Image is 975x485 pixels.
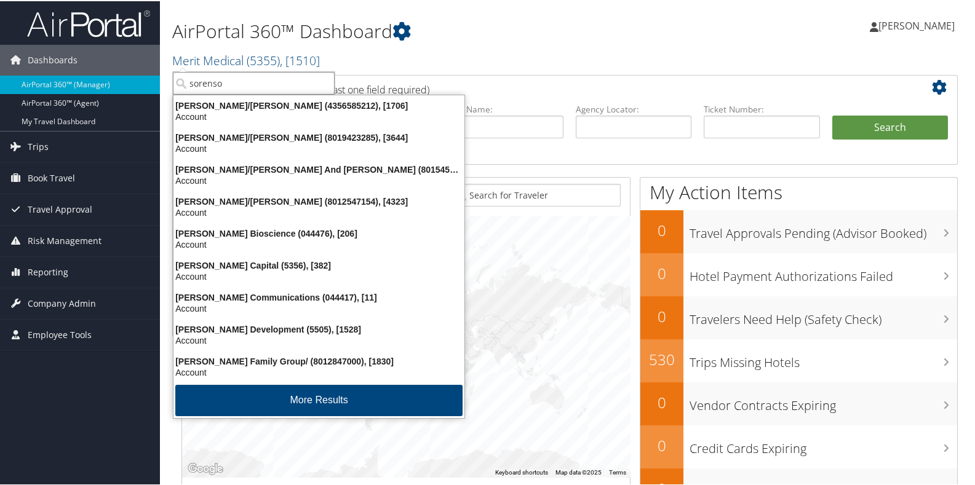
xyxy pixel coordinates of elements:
span: Reporting [28,256,68,286]
a: 0Travelers Need Help (Safety Check) [640,295,957,338]
h3: Vendor Contracts Expiring [690,390,957,413]
h3: Travel Approvals Pending (Advisor Booked) [690,218,957,241]
a: 0Travel Approvals Pending (Advisor Booked) [640,209,957,252]
h1: My Action Items [640,178,957,204]
div: Account [166,302,472,313]
button: Keyboard shortcuts [495,467,548,476]
h3: Trips Missing Hotels [690,347,957,370]
h2: 530 [640,348,683,369]
div: Account [166,206,472,217]
h2: Airtinerary Lookup [191,76,883,97]
a: 0Hotel Payment Authorizations Failed [640,252,957,295]
span: Book Travel [28,162,75,192]
h3: Hotel Payment Authorizations Failed [690,261,957,284]
h1: AirPortal 360™ Dashboard [172,17,702,43]
label: Agency Locator: [576,102,691,114]
div: [PERSON_NAME] Family Group/ (8012847000), [1830] [166,355,472,366]
span: ( 5355 ) [247,51,280,68]
span: Dashboards [28,44,78,74]
div: Account [166,366,472,377]
input: Search for Traveler [453,183,621,205]
a: Terms (opens in new tab) [609,468,626,475]
h2: 0 [640,391,683,412]
a: 530Trips Missing Hotels [640,338,957,381]
span: Risk Management [28,224,101,255]
img: airportal-logo.png [27,8,150,37]
span: Company Admin [28,287,96,318]
h2: 0 [640,219,683,240]
label: Last Name: [448,102,563,114]
div: [PERSON_NAME] Communications (044417), [11] [166,291,472,302]
h2: 0 [640,262,683,283]
a: Merit Medical [172,51,320,68]
span: [PERSON_NAME] [878,18,955,31]
span: Map data ©2025 [555,468,602,475]
div: Account [166,238,472,249]
a: Open this area in Google Maps (opens a new window) [185,460,226,476]
div: [PERSON_NAME]/[PERSON_NAME] And [PERSON_NAME] (8015457260), [2253] [166,163,472,174]
h2: 0 [640,434,683,455]
span: (at least one field required) [312,82,429,95]
span: Trips [28,130,49,161]
button: Search [832,114,948,139]
a: 0Vendor Contracts Expiring [640,381,957,424]
div: Account [166,174,472,185]
span: Employee Tools [28,318,92,349]
input: Search Accounts [173,71,335,93]
img: Google [185,460,226,476]
label: Ticket Number: [704,102,819,114]
a: 0Credit Cards Expiring [640,424,957,467]
span: Travel Approval [28,193,92,224]
div: Account [166,142,472,153]
div: Account [166,270,472,281]
div: [PERSON_NAME] Capital (5356), [382] [166,259,472,270]
h3: Credit Cards Expiring [690,433,957,456]
span: , [ 1510 ] [280,51,320,68]
div: Account [166,334,472,345]
div: [PERSON_NAME]/[PERSON_NAME] (8012547154), [4323] [166,195,472,206]
div: [PERSON_NAME] Bioscience (044476), [206] [166,227,472,238]
button: More Results [175,384,463,415]
a: [PERSON_NAME] [870,6,967,43]
div: [PERSON_NAME]/[PERSON_NAME] (8019423285), [3644] [166,131,472,142]
h3: Travelers Need Help (Safety Check) [690,304,957,327]
div: [PERSON_NAME] Development (5505), [1528] [166,323,472,334]
h2: 0 [640,305,683,326]
div: [PERSON_NAME]/[PERSON_NAME] (4356585212), [1706] [166,99,472,110]
div: Account [166,110,472,121]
